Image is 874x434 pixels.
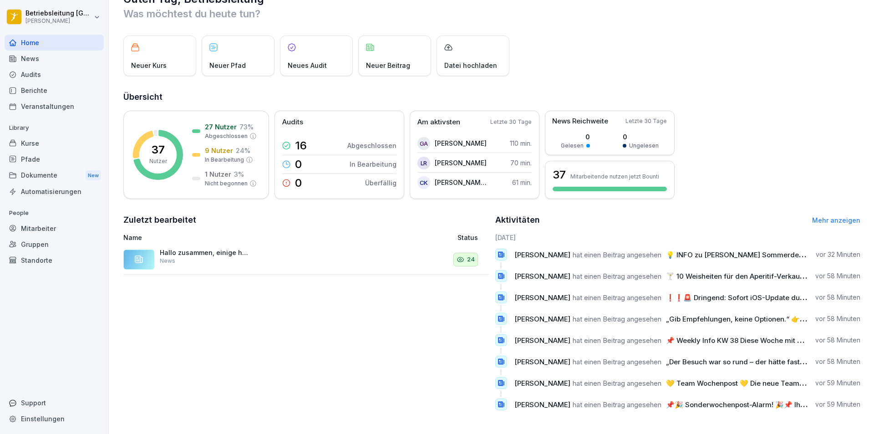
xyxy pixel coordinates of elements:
[570,173,659,180] p: Mitarbeitende nutzen jetzt Bounti
[350,159,396,169] p: In Bearbeitung
[123,214,489,226] h2: Zuletzt bearbeitet
[366,61,410,70] p: Neuer Beitrag
[510,158,532,168] p: 70 min.
[514,379,570,388] span: [PERSON_NAME]
[573,315,661,323] span: hat einen Beitrag angesehen
[282,117,303,128] p: Audits
[573,272,661,281] span: hat einen Beitrag angesehen
[25,10,92,17] p: Betriebsleitung [GEOGRAPHIC_DATA]
[815,336,860,345] p: vor 58 Minuten
[666,379,861,388] span: 💛 Team Wochenpost 💛 Die neue Teamwochenpost ist da!
[5,236,104,252] a: Gruppen
[205,122,237,132] p: 27 Nutzer
[236,146,250,155] p: 24 %
[234,169,244,179] p: 3 %
[417,176,430,189] div: CK
[815,357,860,366] p: vor 58 Minuten
[295,178,302,189] p: 0
[816,250,860,259] p: vor 32 Minuten
[514,336,570,345] span: [PERSON_NAME]
[205,179,248,188] p: Nicht begonnen
[573,400,661,409] span: hat einen Beitrag angesehen
[123,91,860,103] h2: Übersicht
[444,61,497,70] p: Datei hochladen
[347,141,396,150] p: Abgeschlossen
[815,271,860,281] p: vor 58 Minuten
[815,378,860,388] p: vor 59 Minuten
[5,51,104,66] a: News
[490,118,532,126] p: Letzte 30 Tage
[123,6,860,21] p: Was möchtest du heute tun?
[5,184,104,199] a: Automatisierungen
[5,252,104,268] a: Standorte
[152,144,165,155] p: 37
[160,249,251,257] p: Hallo zusammen, einige haben leider noch nicht alle Kurse abgeschlossen. Bitte holt dies bis zum ...
[5,220,104,236] a: Mitarbeiter
[365,178,396,188] p: Überfällig
[435,158,487,168] p: [PERSON_NAME]
[209,61,246,70] p: Neuer Pfad
[5,35,104,51] a: Home
[205,132,248,140] p: Abgeschlossen
[205,169,231,179] p: 1 Nutzer
[5,82,104,98] a: Berichte
[205,156,244,164] p: In Bearbeitung
[86,170,101,181] div: New
[160,257,175,265] p: News
[435,138,487,148] p: [PERSON_NAME]
[514,250,570,259] span: [PERSON_NAME]
[510,138,532,148] p: 110 min.
[5,121,104,135] p: Library
[435,178,487,187] p: [PERSON_NAME] [PERSON_NAME]
[5,206,104,220] p: People
[417,117,460,128] p: Am aktivsten
[457,233,478,242] p: Status
[573,250,661,259] span: hat einen Beitrag angesehen
[495,214,540,226] h2: Aktivitäten
[553,167,566,183] h3: 37
[25,18,92,24] p: [PERSON_NAME]
[512,178,532,187] p: 61 min.
[417,137,430,150] div: GA
[5,151,104,167] div: Pfade
[514,293,570,302] span: [PERSON_NAME]
[573,336,661,345] span: hat einen Beitrag angesehen
[288,61,327,70] p: Neues Audit
[552,116,608,127] p: News Reichweite
[123,245,489,275] a: Hallo zusammen, einige haben leider noch nicht alle Kurse abgeschlossen. Bitte holt dies bis zum ...
[5,135,104,151] a: Kurse
[625,117,667,125] p: Letzte 30 Tage
[815,293,860,302] p: vor 58 Minuten
[495,233,861,242] h6: [DATE]
[467,255,475,264] p: 24
[5,98,104,114] a: Veranstaltungen
[573,357,661,366] span: hat einen Beitrag angesehen
[573,379,661,388] span: hat einen Beitrag angesehen
[123,233,352,242] p: Name
[5,411,104,427] a: Einstellungen
[623,132,659,142] p: 0
[295,140,307,151] p: 16
[295,159,302,170] p: 0
[5,66,104,82] a: Audits
[5,167,104,184] div: Dokumente
[417,157,430,169] div: LR
[239,122,254,132] p: 73 %
[561,132,590,142] p: 0
[629,142,659,150] p: Ungelesen
[573,293,661,302] span: hat einen Beitrag angesehen
[514,357,570,366] span: [PERSON_NAME]
[205,146,233,155] p: 9 Nutzer
[131,61,167,70] p: Neuer Kurs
